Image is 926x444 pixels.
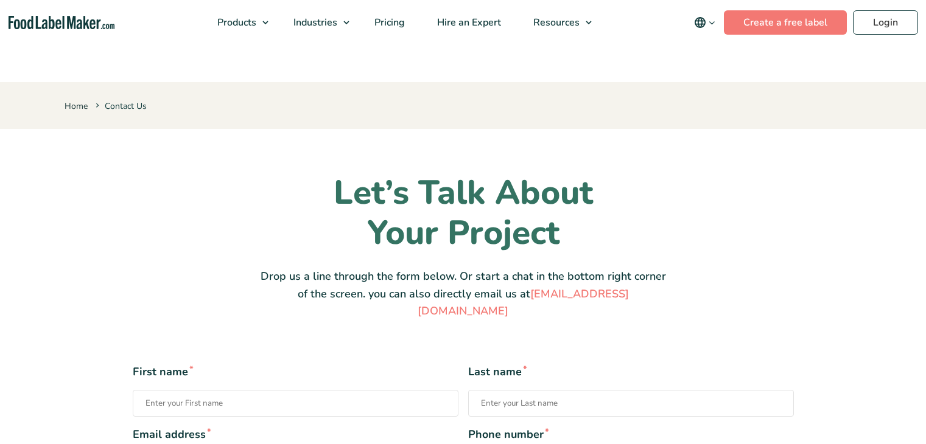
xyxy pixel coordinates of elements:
[133,426,458,443] span: Email address
[133,390,458,417] input: First name*
[290,16,338,29] span: Industries
[468,364,794,380] span: Last name
[259,268,667,320] p: Drop us a line through the form below. Or start a chat in the bottom right corner of the screen. ...
[133,364,458,380] span: First name
[853,10,918,35] a: Login
[259,173,667,253] h1: Let’s Talk About Your Project
[468,390,794,417] input: Last name*
[93,100,147,112] span: Contact Us
[433,16,502,29] span: Hire an Expert
[530,16,581,29] span: Resources
[214,16,258,29] span: Products
[371,16,406,29] span: Pricing
[724,10,847,35] a: Create a free label
[468,426,794,443] span: Phone number
[65,100,88,112] a: Home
